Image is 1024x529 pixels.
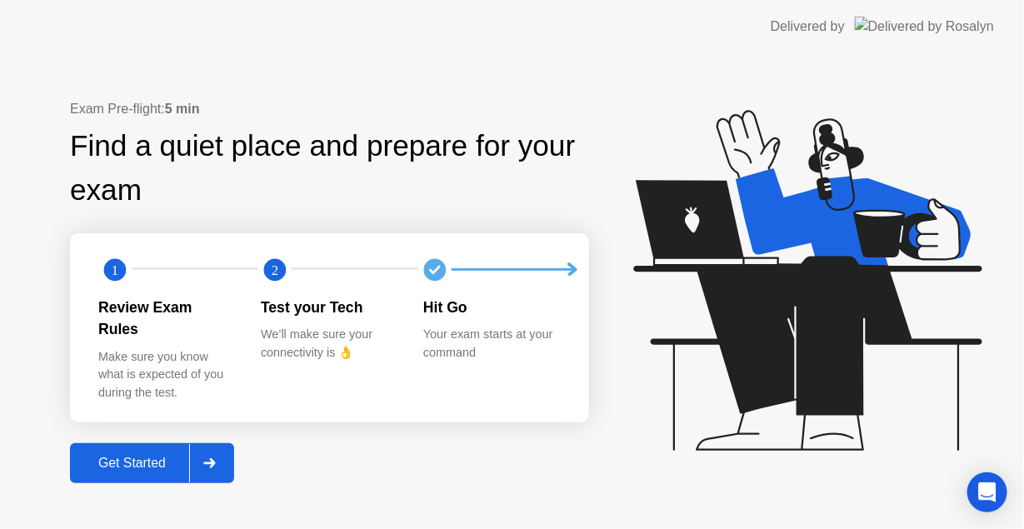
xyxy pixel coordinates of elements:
[98,348,234,402] div: Make sure you know what is expected of you during the test.
[261,297,397,318] div: Test your Tech
[70,124,589,212] div: Find a quiet place and prepare for your exam
[423,297,559,318] div: Hit Go
[272,262,278,278] text: 2
[75,456,189,471] div: Get Started
[70,443,234,483] button: Get Started
[261,326,397,362] div: We’ll make sure your connectivity is 👌
[967,472,1007,512] div: Open Intercom Messenger
[112,262,118,278] text: 1
[98,297,234,341] div: Review Exam Rules
[855,17,994,36] img: Delivered by Rosalyn
[771,17,845,37] div: Delivered by
[70,99,589,119] div: Exam Pre-flight:
[423,326,559,362] div: Your exam starts at your command
[165,102,200,116] b: 5 min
